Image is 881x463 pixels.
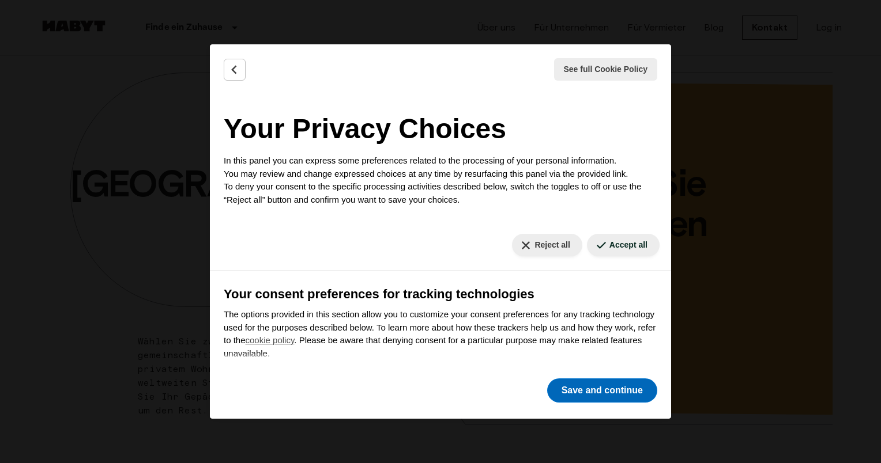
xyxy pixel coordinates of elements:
[564,63,648,75] span: See full Cookie Policy
[547,378,657,403] button: Save and continue
[246,335,295,345] a: cookie policy
[512,234,582,256] button: Reject all
[224,284,657,303] h3: Your consent preferences for tracking technologies
[224,154,657,206] p: In this panel you can express some preferences related to the processing of your personal informa...
[224,308,657,360] p: The options provided in this section allow you to customize your consent preferences for any trac...
[587,234,660,256] button: Accept all
[224,59,246,81] button: Back
[224,108,657,150] h2: Your Privacy Choices
[554,58,658,81] button: See full Cookie Policy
